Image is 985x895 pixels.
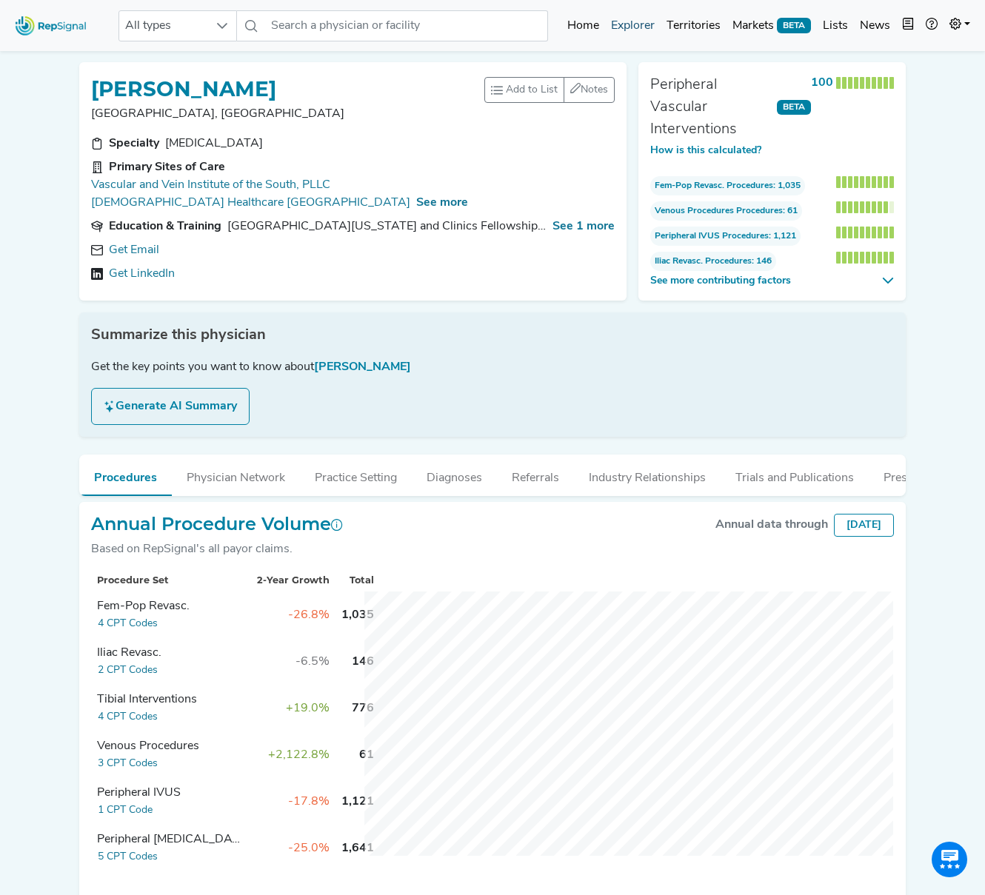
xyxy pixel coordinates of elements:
strong: 100 [811,77,833,89]
span: -17.8% [288,796,330,808]
button: Add to List [484,77,564,103]
div: Tibial Interventions [97,691,245,708]
span: See more contributing factors [650,273,876,289]
button: Referrals [497,455,574,495]
button: 3 CPT Codes [97,755,158,772]
button: Practice Setting [300,455,412,495]
span: 776 [352,703,374,714]
div: toolbar [484,77,615,103]
button: How is this calculated? [650,143,761,158]
input: Search a physician or facility [265,10,548,41]
button: 2 CPT Codes [97,662,158,679]
button: Industry Relationships [574,455,721,495]
span: See more [416,197,468,209]
button: Physician Network [172,455,300,495]
a: Lists [817,11,854,41]
span: : 1,035 [650,176,806,195]
div: Based on RepSignal's all payor claims. [91,540,343,558]
span: Iliac Revasc. Procedures [655,255,752,268]
div: University of Wisconsin Hospitals and Clinics Fellowship, vascular surgery 2012 - 2014 [227,218,547,235]
span: : 1,121 [650,227,801,246]
button: Generate AI Summary [91,388,250,425]
button: Procedures [79,455,172,496]
a: Explorer [605,11,661,41]
button: Intel Book [896,11,920,41]
span: -26.8% [288,609,330,621]
th: Total [335,569,380,591]
div: Fem-Pop Revasc. [97,597,245,615]
h1: [PERSON_NAME] [91,77,276,102]
div: Vascular Surgery [165,135,263,152]
span: 146 [352,656,374,668]
span: See 1 more [552,221,615,232]
span: BETA [777,18,811,33]
a: MarketsBETA [727,11,817,41]
button: 4 CPT Codes [97,708,158,725]
div: Venous Procedures [97,737,245,755]
a: [DEMOGRAPHIC_DATA] Healthcare [GEOGRAPHIC_DATA] [91,194,410,212]
span: Venous Procedures Procedures [655,204,783,218]
span: Summarize this physician [91,324,266,346]
div: Education & Training [109,218,221,235]
button: See more contributing factors [650,273,894,289]
span: +19.0% [286,703,330,714]
span: Notes [581,84,608,95]
div: Peripheral Atherectomy [97,831,245,848]
div: Peripheral Vascular Interventions [650,74,772,141]
span: -25.0% [288,842,330,854]
a: Get LinkedIn [109,265,175,283]
a: Territories [661,11,727,41]
span: Fem-Pop Revasc. Procedures [655,179,773,192]
button: Notes [564,77,615,103]
span: Add to List [506,82,558,98]
span: : 146 [650,252,777,271]
button: 5 CPT Codes [97,848,158,865]
span: BETA [777,100,811,115]
th: Procedure Set [91,569,251,591]
span: : 61 [650,201,803,221]
div: Iliac Revasc. [97,644,245,662]
span: Peripheral IVUS Procedures [655,229,769,243]
div: Annual data through [715,516,828,534]
span: +2,122.8% [268,749,330,761]
a: Vascular and Vein Institute of the South, PLLC [91,176,330,194]
span: [PERSON_NAME] [314,361,411,373]
a: Home [561,11,605,41]
button: 4 CPT Codes [97,615,158,632]
h2: Annual Procedure Volume [91,514,343,535]
span: All types [119,11,208,41]
button: Diagnoses [412,455,497,495]
div: Get the key points you want to know about [91,358,894,376]
button: Trials and Publications [721,455,869,495]
a: News [854,11,896,41]
button: Prescriptions [869,455,968,495]
p: [GEOGRAPHIC_DATA], [GEOGRAPHIC_DATA] [91,105,484,123]
div: Specialty [109,135,159,152]
th: 2-Year Growth [251,569,335,591]
a: Get Email [109,241,159,259]
span: 1,641 [341,842,374,854]
div: Primary Sites of Care [109,158,225,176]
span: 1,035 [341,609,374,621]
button: 1 CPT Code [97,802,153,819]
div: Peripheral IVUS [97,784,245,802]
div: [DATE] [834,514,894,537]
span: -6.5% [295,656,330,668]
span: 1,121 [341,796,374,808]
